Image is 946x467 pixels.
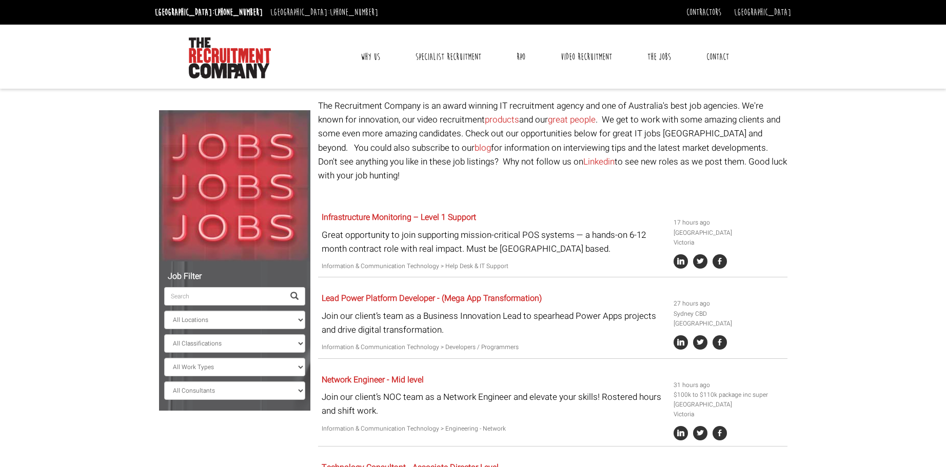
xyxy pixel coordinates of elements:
li: [GEOGRAPHIC_DATA]: [268,4,381,21]
li: [GEOGRAPHIC_DATA]: [152,4,265,21]
p: Join our client’s team as a Business Innovation Lead to spearhead Power Apps projects and drive d... [322,309,666,337]
img: The Recruitment Company [189,37,271,78]
li: $100k to $110k package inc super [674,390,783,400]
p: Information & Communication Technology > Engineering - Network [322,424,666,434]
a: [PHONE_NUMBER] [330,7,378,18]
li: 17 hours ago [674,218,783,228]
a: Why Us [353,44,388,70]
a: Specialist Recruitment [408,44,489,70]
a: great people [548,113,596,126]
a: [GEOGRAPHIC_DATA] [734,7,791,18]
li: 31 hours ago [674,380,783,390]
p: The Recruitment Company is an award winning IT recruitment agency and one of Australia's best job... [318,99,787,182]
a: RPO [509,44,533,70]
p: Great opportunity to join supporting mission-critical POS systems — a hands-on 6-12 month contrac... [322,228,666,256]
a: The Jobs [640,44,679,70]
a: Contractors [686,7,721,18]
p: Information & Communication Technology > Developers / Programmers [322,342,666,352]
li: 27 hours ago [674,299,783,309]
a: Video Recruitment [553,44,620,70]
li: Sydney CBD [GEOGRAPHIC_DATA] [674,309,783,329]
li: [GEOGRAPHIC_DATA] Victoria [674,228,783,248]
a: products [485,113,519,126]
p: Join our client’s NOC team as a Network Engineer and elevate your skills! Rostered hours and shif... [322,390,666,418]
a: Contact [699,44,737,70]
a: Lead Power Platform Developer - (Mega App Transformation) [322,292,542,304]
p: Information & Communication Technology > Help Desk & IT Support [322,261,666,271]
img: Jobs, Jobs, Jobs [159,110,310,261]
input: Search [164,287,284,306]
a: Infrastructure Monitoring – Level 1 Support [322,211,476,224]
li: [GEOGRAPHIC_DATA] Victoria [674,400,783,419]
a: blog [475,141,491,154]
a: Network Engineer - Mid level [322,374,424,386]
a: Linkedin [583,155,615,168]
h5: Job Filter [164,272,305,281]
a: [PHONE_NUMBER] [214,7,263,18]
